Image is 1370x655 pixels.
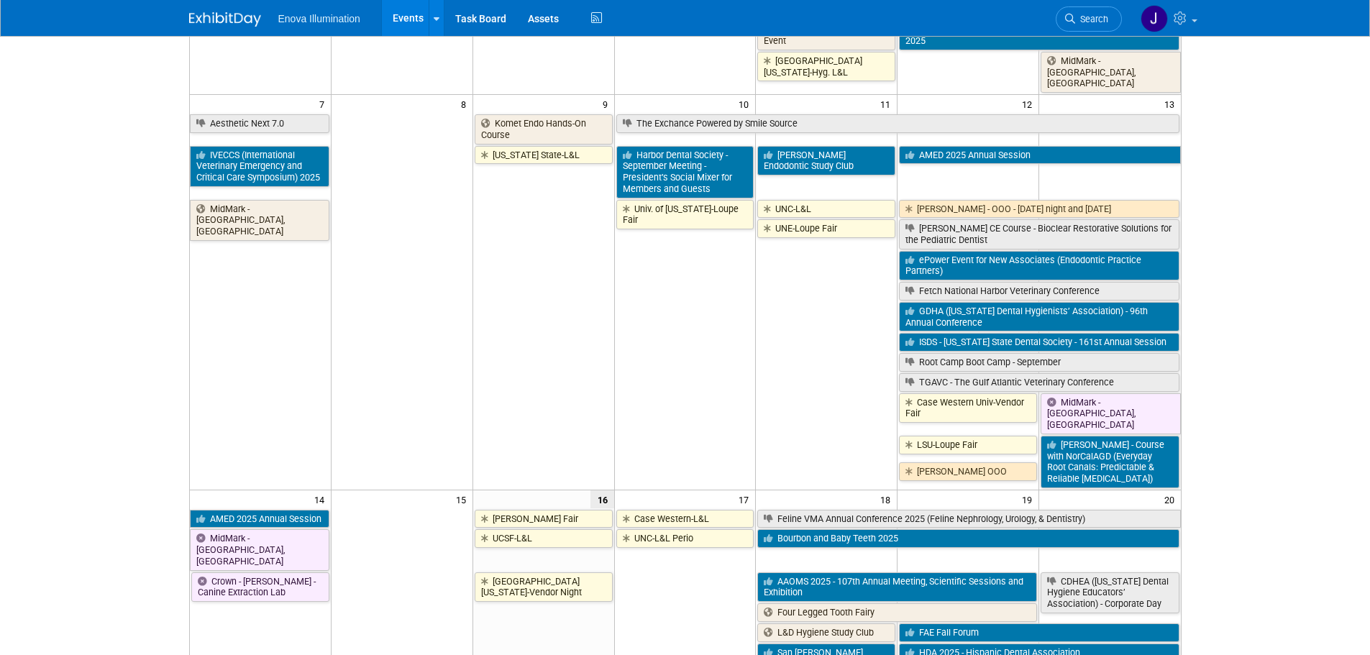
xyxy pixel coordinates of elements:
[899,393,1037,423] a: Case Western Univ-Vendor Fair
[899,462,1037,481] a: [PERSON_NAME] OOO
[757,603,1037,622] a: Four Legged Tooth Fairy
[1163,490,1181,508] span: 20
[1020,95,1038,113] span: 12
[899,623,1179,642] a: FAE Fall Forum
[190,529,329,570] a: MidMark - [GEOGRAPHIC_DATA], [GEOGRAPHIC_DATA]
[475,529,613,548] a: UCSF-L&L
[475,114,613,144] a: Komet Endo Hands-On Course
[757,510,1180,528] a: Feline VMA Annual Conference 2025 (Feline Nephrology, Urology, & Dentistry)
[899,219,1179,249] a: [PERSON_NAME] CE Course - Bioclear Restorative Solutions for the Pediatric Dentist
[899,302,1179,331] a: GDHA ([US_STATE] Dental Hygienists’ Association) - 96th Annual Conference
[190,510,329,528] a: AMED 2025 Annual Session
[191,572,329,602] a: Crown - [PERSON_NAME] - Canine Extraction Lab
[899,200,1179,219] a: [PERSON_NAME] - OOO - [DATE] night and [DATE]
[899,436,1037,454] a: LSU-Loupe Fair
[1075,14,1108,24] span: Search
[475,510,613,528] a: [PERSON_NAME] Fair
[757,200,895,219] a: UNC-L&L
[278,13,360,24] span: Enova Illumination
[757,529,1179,548] a: Bourbon and Baby Teeth 2025
[1020,490,1038,508] span: 19
[879,490,897,508] span: 18
[1141,5,1168,32] img: Joe Werner
[190,146,329,187] a: IVECCS (International Veterinary Emergency and Critical Care Symposium) 2025
[601,95,614,113] span: 9
[460,95,472,113] span: 8
[475,572,613,602] a: [GEOGRAPHIC_DATA][US_STATE]-Vendor Night
[757,146,895,175] a: [PERSON_NAME] Endodontic Study Club
[455,490,472,508] span: 15
[318,95,331,113] span: 7
[1041,436,1179,488] a: [PERSON_NAME] - Course with NorCalAGD (Everyday Root Canals: Predictable & Reliable [MEDICAL_DATA])
[1041,52,1180,93] a: MidMark - [GEOGRAPHIC_DATA], [GEOGRAPHIC_DATA]
[899,251,1179,280] a: ePower Event for New Associates (Endodontic Practice Partners)
[189,12,261,27] img: ExhibitDay
[616,114,1179,133] a: The Exchance Powered by Smile Source
[899,353,1179,372] a: Root Camp Boot Camp - September
[190,114,329,133] a: Aesthetic Next 7.0
[899,373,1179,392] a: TGAVC - The Gulf Atlantic Veterinary Conference
[313,490,331,508] span: 14
[737,95,755,113] span: 10
[899,282,1179,301] a: Fetch National Harbor Veterinary Conference
[757,52,895,81] a: [GEOGRAPHIC_DATA][US_STATE]-Hyg. L&L
[1163,95,1181,113] span: 13
[757,219,895,238] a: UNE-Loupe Fair
[616,200,754,229] a: Univ. of [US_STATE]-Loupe Fair
[616,510,754,528] a: Case Western-L&L
[879,95,897,113] span: 11
[899,146,1180,165] a: AMED 2025 Annual Session
[190,200,329,241] a: MidMark - [GEOGRAPHIC_DATA], [GEOGRAPHIC_DATA]
[1056,6,1122,32] a: Search
[757,572,1037,602] a: AAOMS 2025 - 107th Annual Meeting, Scientific Sessions and Exhibition
[899,333,1179,352] a: ISDS - [US_STATE] State Dental Society - 161st Annual Session
[757,623,895,642] a: L&D Hygiene Study Club
[616,529,754,548] a: UNC-L&L Perio
[590,490,614,508] span: 16
[1041,572,1179,613] a: CDHEA ([US_STATE] Dental Hygiene Educators’ Association) - Corporate Day
[737,490,755,508] span: 17
[616,146,754,198] a: Harbor Dental Society - September Meeting - President’s Social Mixer for Members and Guests
[475,146,613,165] a: [US_STATE] State-L&L
[1041,393,1180,434] a: MidMark - [GEOGRAPHIC_DATA], [GEOGRAPHIC_DATA]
